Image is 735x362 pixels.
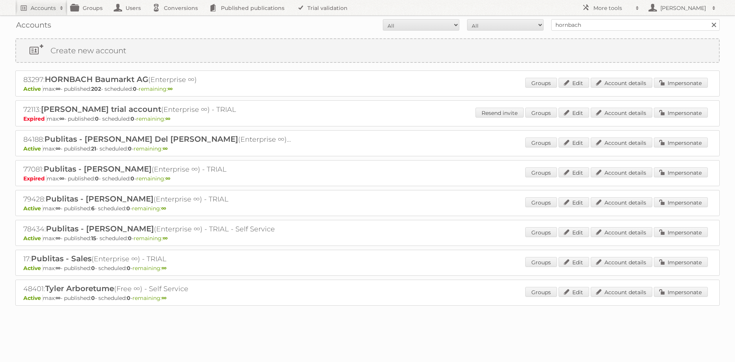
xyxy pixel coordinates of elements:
h2: 48401: (Free ∞) - Self Service [23,284,291,294]
strong: 0 [95,115,99,122]
span: Active [23,235,43,242]
strong: 21 [91,145,96,152]
a: Impersonate [654,138,708,147]
span: remaining: [136,115,170,122]
span: Tyler Arboretume [45,284,114,293]
a: Account details [591,138,652,147]
strong: 0 [127,265,131,272]
a: Groups [525,167,557,177]
p: max: - published: - scheduled: - [23,85,712,92]
p: max: - published: - scheduled: - [23,145,712,152]
strong: ∞ [162,295,167,301]
span: remaining: [134,235,168,242]
strong: ∞ [165,175,170,182]
strong: 0 [131,115,134,122]
h2: Accounts [31,4,56,12]
span: remaining: [136,175,170,182]
strong: 0 [95,175,99,182]
a: Groups [525,197,557,207]
strong: ∞ [163,235,168,242]
strong: ∞ [165,115,170,122]
strong: 0 [128,145,132,152]
span: Publitas - [PERSON_NAME] [46,224,154,233]
a: Impersonate [654,287,708,297]
strong: 0 [126,205,130,212]
span: Publitas - [PERSON_NAME] [46,194,154,203]
h2: 78434: (Enterprise ∞) - TRIAL - Self Service [23,224,291,234]
strong: 0 [127,295,131,301]
a: Edit [559,167,589,177]
a: Account details [591,167,652,177]
strong: ∞ [56,85,60,92]
strong: ∞ [56,145,60,152]
a: Edit [559,197,589,207]
strong: 0 [133,85,137,92]
a: Edit [559,78,589,88]
strong: ∞ [56,295,60,301]
h2: 84188: (Enterprise ∞) - TRIAL - Self Service [23,134,291,144]
a: Groups [525,108,557,118]
span: Active [23,265,43,272]
a: Groups [525,78,557,88]
p: max: - published: - scheduled: - [23,115,712,122]
h2: [PERSON_NAME] [658,4,708,12]
span: Publitas - [PERSON_NAME] Del [PERSON_NAME] [44,134,238,144]
p: max: - published: - scheduled: - [23,265,712,272]
span: Publitas - [PERSON_NAME] [44,164,152,174]
a: Account details [591,197,652,207]
strong: ∞ [59,115,64,122]
span: remaining: [132,265,167,272]
a: Account details [591,227,652,237]
h2: 17: (Enterprise ∞) - TRIAL [23,254,291,264]
a: Edit [559,257,589,267]
strong: 0 [128,235,132,242]
p: max: - published: - scheduled: - [23,205,712,212]
a: Groups [525,257,557,267]
span: Active [23,295,43,301]
strong: ∞ [168,85,173,92]
span: Active [23,145,43,152]
span: Expired [23,115,47,122]
span: Expired [23,175,47,182]
a: Create new account [16,39,719,62]
p: max: - published: - scheduled: - [23,175,712,182]
a: Impersonate [654,78,708,88]
a: Resend invite [475,108,524,118]
a: Account details [591,257,652,267]
a: Groups [525,287,557,297]
a: Groups [525,227,557,237]
strong: 202 [91,85,101,92]
span: Active [23,85,43,92]
a: Account details [591,108,652,118]
p: max: - published: - scheduled: - [23,235,712,242]
h2: 72113: (Enterprise ∞) - TRIAL [23,105,291,115]
span: remaining: [139,85,173,92]
strong: 15 [91,235,96,242]
h2: 77081: (Enterprise ∞) - TRIAL [23,164,291,174]
strong: 0 [91,295,95,301]
strong: ∞ [163,145,168,152]
a: Account details [591,78,652,88]
strong: ∞ [56,265,60,272]
a: Impersonate [654,197,708,207]
span: Active [23,205,43,212]
a: Edit [559,227,589,237]
strong: 6 [91,205,95,212]
h2: 83297: (Enterprise ∞) [23,75,291,85]
span: remaining: [132,205,166,212]
a: Account details [591,287,652,297]
strong: ∞ [59,175,64,182]
h2: 79428: (Enterprise ∞) - TRIAL [23,194,291,204]
span: [PERSON_NAME] trial account [41,105,161,114]
a: Edit [559,108,589,118]
a: Impersonate [654,167,708,177]
span: HORNBACH Baumarkt AG [45,75,148,84]
a: Impersonate [654,108,708,118]
strong: ∞ [162,265,167,272]
p: max: - published: - scheduled: - [23,295,712,301]
strong: 0 [91,265,95,272]
a: Edit [559,138,589,147]
a: Edit [559,287,589,297]
a: Impersonate [654,227,708,237]
span: Publitas - Sales [31,254,91,263]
